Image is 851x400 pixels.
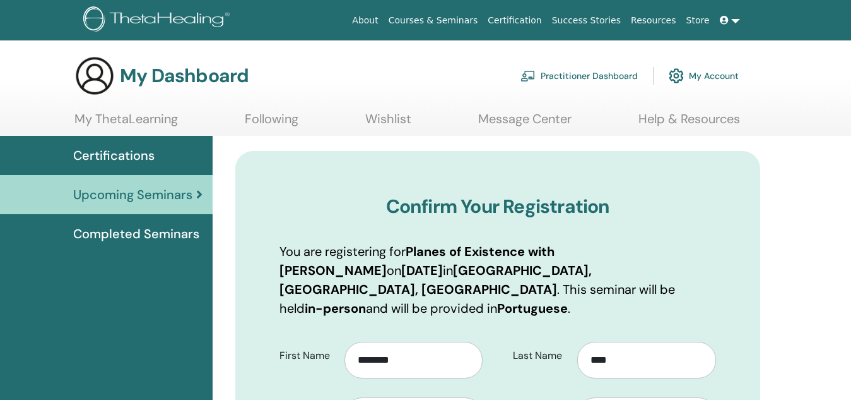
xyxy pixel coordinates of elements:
h3: My Dashboard [120,64,249,87]
p: You are registering for on in . This seminar will be held and will be provided in . [279,242,716,318]
a: Store [681,9,715,32]
img: cog.svg [669,65,684,87]
label: Last Name [503,344,577,368]
img: generic-user-icon.jpg [74,56,115,96]
label: First Name [270,344,344,368]
h3: Confirm Your Registration [279,195,716,218]
span: Certifications [73,146,155,165]
a: Help & Resources [638,111,740,136]
a: About [347,9,383,32]
img: chalkboard-teacher.svg [520,70,536,82]
b: [DATE] [401,262,443,279]
a: My Account [669,62,739,90]
b: in-person [305,300,366,317]
a: Message Center [478,111,572,136]
a: Following [245,111,298,136]
b: Planes of Existence with [PERSON_NAME] [279,243,555,279]
a: Certification [483,9,546,32]
a: My ThetaLearning [74,111,178,136]
span: Completed Seminars [73,224,199,243]
a: Courses & Seminars [384,9,483,32]
img: logo.png [83,6,234,35]
a: Wishlist [365,111,411,136]
a: Resources [626,9,681,32]
span: Upcoming Seminars [73,185,192,204]
a: Practitioner Dashboard [520,62,638,90]
b: Portuguese [497,300,568,317]
a: Success Stories [547,9,626,32]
